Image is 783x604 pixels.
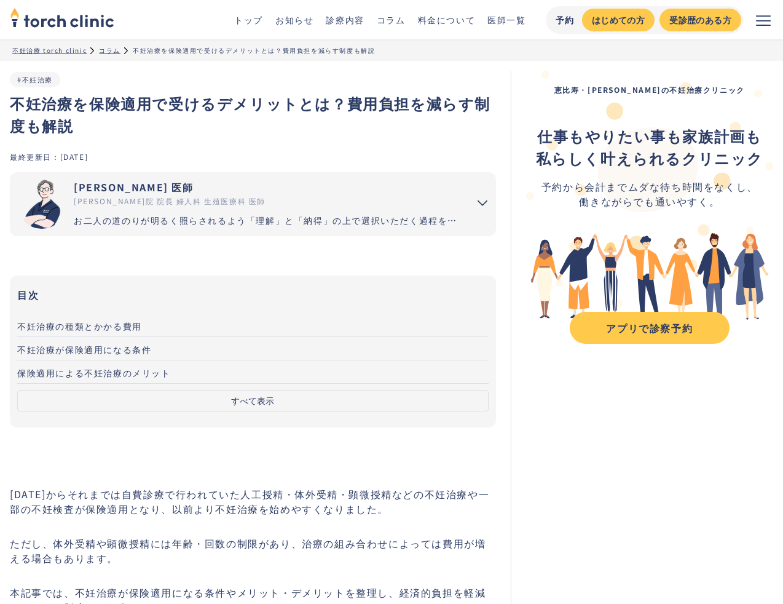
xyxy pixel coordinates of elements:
[17,360,489,384] a: 保険適用による不妊治療のメリット
[377,14,406,26] a: コラム
[10,172,459,236] a: [PERSON_NAME] 医師 [PERSON_NAME]院 院長 婦人科 生殖医療科 医師 お二人の道のりが明るく照らされるよう「理解」と「納得」の上で選択いただく過程を大切にしています。エ...
[17,367,171,379] span: 保険適用による不妊治療のメリット
[17,314,489,337] a: 不妊治療の種類とかかる費用
[10,92,496,137] h1: 不妊治療を保険適用で受けるデメリットとは？費用負担を減らす制度も解説
[556,14,575,26] div: 予約
[133,46,375,55] div: 不妊治療を保険適用で受けるデメリットとは？費用負担を減らす制度も解説
[12,46,771,55] ul: パンくずリスト
[10,151,60,162] div: 最終更新日：
[74,214,459,227] div: お二人の道のりが明るく照らされるよう「理解」と「納得」の上で選択いただく過程を大切にしています。エビデンスに基づいた高水準の医療提供により「幸せな家族計画の実現」をお手伝いさせていただきます。
[326,14,364,26] a: 診療内容
[536,147,763,169] strong: 私らしく叶えられるクリニック
[74,196,459,207] div: [PERSON_NAME]院 院長 婦人科 生殖医療科 医師
[581,320,718,335] div: アプリで診察予約
[17,320,142,332] span: 不妊治療の種類とかかる費用
[418,14,476,26] a: 料金について
[74,180,459,194] div: [PERSON_NAME] 医師
[10,9,114,31] a: home
[10,4,114,31] img: torch clinic
[487,14,525,26] a: 医師一覧
[17,337,489,360] a: 不妊治療が保険適用になる条件
[536,125,763,169] div: ‍ ‍
[99,46,120,55] a: コラム
[275,14,313,26] a: お知らせ
[17,74,53,84] a: #不妊治療
[60,151,89,162] div: [DATE]
[10,536,496,565] p: ただし、体外受精や顕微授精には年齢・回数の制限があり、治療の組み合わせによっては費用が増える場合もあります。
[554,84,745,95] strong: 恵比寿・[PERSON_NAME]の不妊治療クリニック
[659,9,741,31] a: 受診歴のある方
[234,14,263,26] a: トップ
[582,9,655,31] a: はじめての方
[669,14,731,26] div: 受診歴のある方
[17,180,66,229] img: 市山 卓彦
[10,487,496,516] p: [DATE]からそれまでは自費診療で行われていた人工授精・体外受精・顕微授精などの不妊治療や一部の不妊検査が保険適用となり、以前より不妊治療を始めやすくなりました。
[17,390,489,411] button: すべて表示
[537,125,761,146] strong: 仕事もやりたい事も家族計画も
[10,172,496,236] summary: 市山 卓彦 [PERSON_NAME] 医師 [PERSON_NAME]院 院長 婦人科 生殖医療科 医師 お二人の道のりが明るく照らされるよう「理解」と「納得」の上で選択いただく過程を大切にし...
[17,285,489,304] h3: 目次
[12,46,87,55] a: 不妊治療 torch clinic
[592,14,645,26] div: はじめての方
[536,179,763,209] div: 予約から会計までムダな待ち時間をなくし、 働きながらでも通いやすく。
[570,312,730,344] a: アプリで診察予約
[17,343,151,356] span: 不妊治療が保険適用になる条件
